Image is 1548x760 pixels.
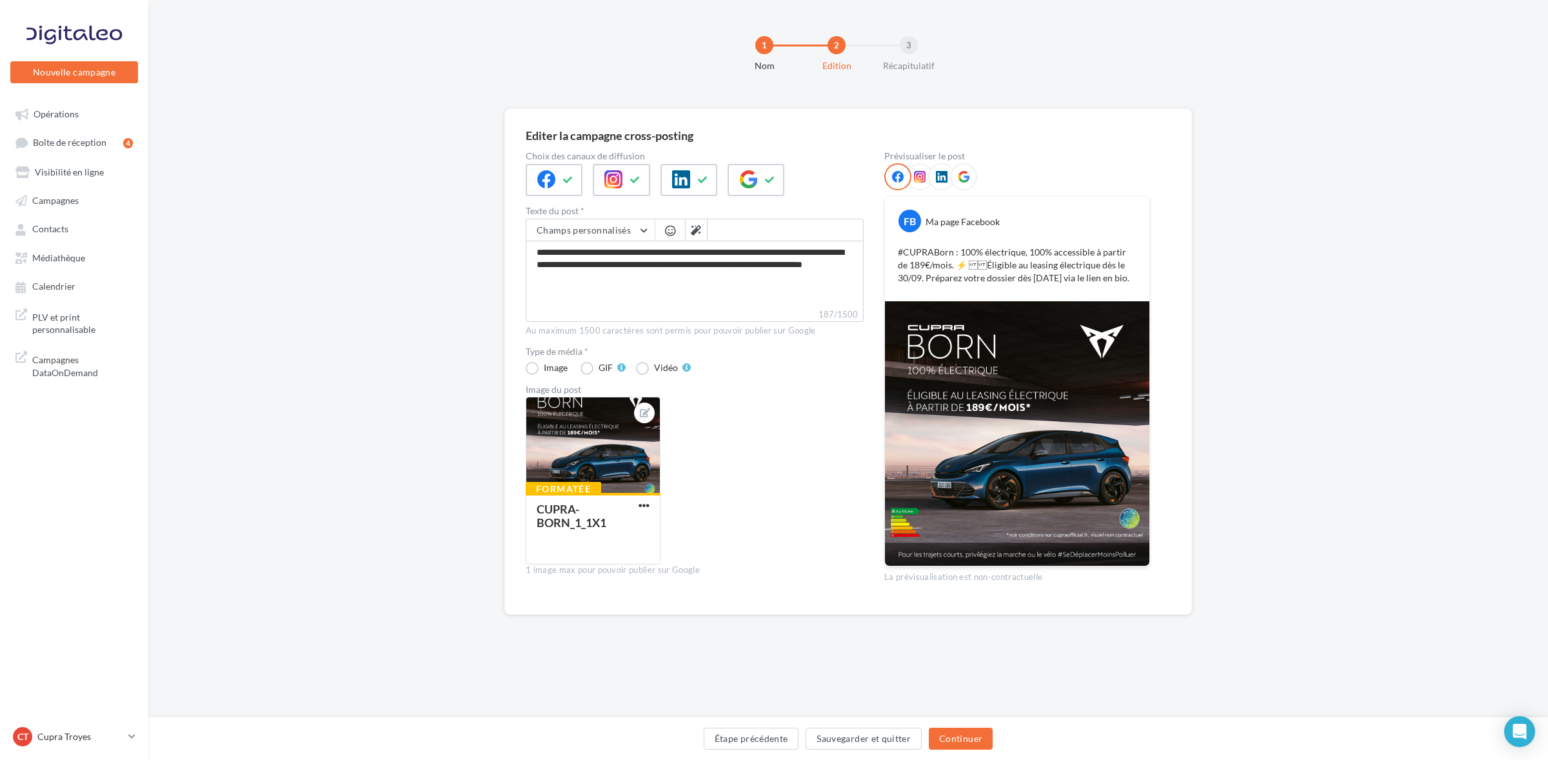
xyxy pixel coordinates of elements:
div: Au maximum 1500 caractères sont permis pour pouvoir publier sur Google [526,325,864,337]
p: #CUPRABorn : 100% électrique, 100% accessible à partir de 189€/mois. ⚡️ Éligible au leasing élect... [898,246,1136,285]
button: Étape précédente [704,728,799,750]
a: Contacts [8,217,141,240]
a: PLV et print personnalisable [8,303,141,341]
span: Opérations [34,108,79,119]
div: 2 [828,36,846,54]
label: Type de média * [526,347,864,356]
span: Boîte de réception [33,137,106,148]
a: CT Cupra Troyes [10,725,138,749]
div: Image du post [526,385,864,394]
span: CT [17,730,28,743]
div: Ma page Facebook [926,215,1000,228]
span: PLV et print personnalisable [32,308,133,336]
div: Récapitulatif [868,59,950,72]
a: Boîte de réception4 [8,130,141,154]
a: Visibilité en ligne [8,160,141,183]
div: Edition [795,59,878,72]
span: Médiathèque [32,252,85,263]
div: 3 [900,36,918,54]
div: 1 image max pour pouvoir publier sur Google [526,565,864,576]
span: Contacts [32,224,68,235]
button: Continuer [929,728,993,750]
button: Sauvegarder et quitter [806,728,922,750]
div: Open Intercom Messenger [1504,716,1535,747]
div: Prévisualiser le post [884,152,1150,161]
div: Nom [723,59,806,72]
span: Visibilité en ligne [35,166,104,177]
div: Vidéo [654,363,678,372]
button: Champs personnalisés [526,219,655,241]
a: Campagnes DataOnDemand [8,346,141,384]
div: Image [544,363,568,372]
div: 4 [123,138,133,148]
button: Nouvelle campagne [10,61,138,83]
span: Campagnes [32,195,79,206]
a: Calendrier [8,274,141,297]
a: Opérations [8,102,141,125]
div: La prévisualisation est non-contractuelle [884,566,1150,583]
div: CUPRA-BORN_1_1X1 [537,502,606,530]
div: Editer la campagne cross-posting [526,130,693,141]
label: 187/1500 [526,308,864,322]
span: Calendrier [32,281,75,292]
div: 1 [755,36,773,54]
span: Champs personnalisés [537,225,631,235]
p: Cupra Troyes [37,730,123,743]
div: GIF [599,363,613,372]
div: Formatée [526,482,601,496]
label: Choix des canaux de diffusion [526,152,864,161]
a: Campagnes [8,188,141,212]
span: Campagnes DataOnDemand [32,351,133,379]
div: FB [898,210,921,232]
a: Médiathèque [8,246,141,269]
label: Texte du post * [526,206,864,215]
